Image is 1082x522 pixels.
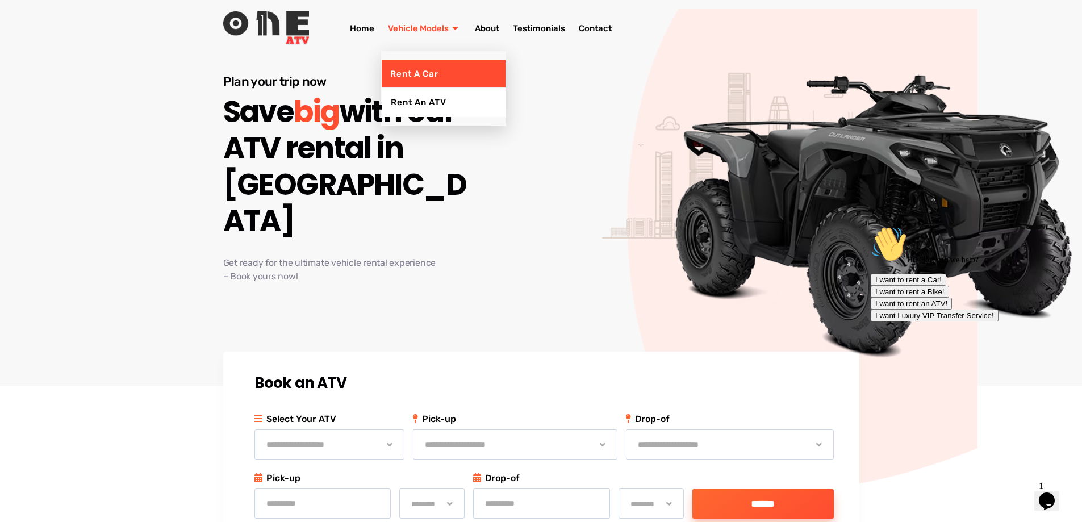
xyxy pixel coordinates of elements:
[5,34,112,43] span: Hi! How can we help?
[473,471,684,486] p: Drop-of
[1034,477,1071,511] iframe: chat widget
[223,94,484,239] h2: Save with our ATV rental in [GEOGRAPHIC_DATA]
[506,6,572,51] a: Testimonials
[382,88,506,116] a: Rent an ATV
[5,76,86,88] button: I want to rent an ATV!
[381,6,468,51] a: Vehicle Models
[254,471,465,486] p: Pick-up
[572,6,619,51] a: Contact
[413,412,618,427] span: Pick-up
[626,412,834,427] span: Drop-of
[382,60,506,88] a: Rent a Car
[254,374,834,392] h2: Book an ATV
[254,412,404,427] p: Select Your ATV
[5,64,83,76] button: I want to rent a Bike!
[5,88,132,100] button: I want Luxury VIP Transfer Service!
[468,6,506,51] a: About
[223,74,484,89] h3: Plan your trip now
[5,52,80,64] button: I want to rent a Car!
[223,256,484,283] p: Get ready for the ultimate vehicle rental experience – Book yours now!
[343,6,381,51] a: Home
[5,5,209,100] div: 👋Hi! How can we help?I want to rent a Car!I want to rent a Bike!I want to rent an ATV!I want Luxu...
[866,222,1071,471] iframe: chat widget
[294,94,339,130] span: big
[5,5,41,41] img: :wave:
